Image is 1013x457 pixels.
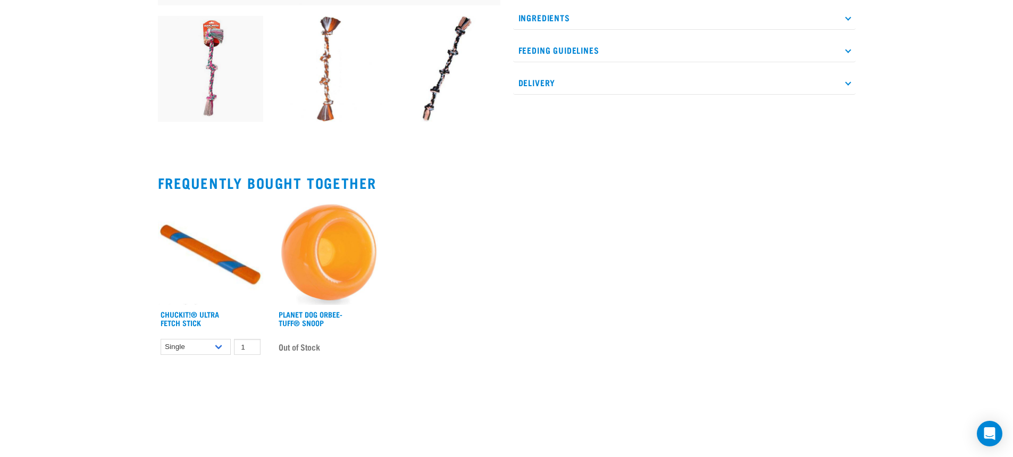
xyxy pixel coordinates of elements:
[234,339,261,355] input: 1
[513,38,856,62] p: Feeding Guidelines
[158,175,856,191] h2: Frequently bought together
[977,421,1002,446] div: Open Intercom Messenger
[276,16,382,122] img: Mammoth 4-Knot Tug
[279,312,342,325] a: Planet Dog Orbee-Tuff® Snoop
[513,71,856,95] p: Delivery
[158,16,264,122] img: Mammoth 3-Knot Tug
[395,16,500,122] img: Mammoth 5 Knot Tug
[158,199,264,305] img: 52088
[513,6,856,30] p: Ingredients
[279,339,320,355] span: Out of Stock
[276,199,382,305] img: S559615117977314066 p22 i4 w1000 1024x1024 2x
[161,312,219,325] a: Chuckit!® Ultra Fetch Stick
